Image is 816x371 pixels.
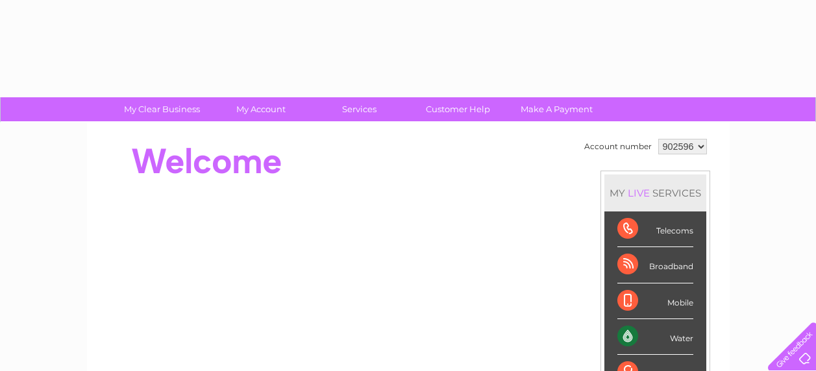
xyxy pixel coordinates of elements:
[617,319,693,355] div: Water
[617,283,693,319] div: Mobile
[604,174,706,211] div: MY SERVICES
[207,97,314,121] a: My Account
[625,187,652,199] div: LIVE
[404,97,512,121] a: Customer Help
[617,247,693,283] div: Broadband
[108,97,216,121] a: My Clear Business
[581,136,655,158] td: Account number
[306,97,413,121] a: Services
[503,97,610,121] a: Make A Payment
[617,211,693,247] div: Telecoms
